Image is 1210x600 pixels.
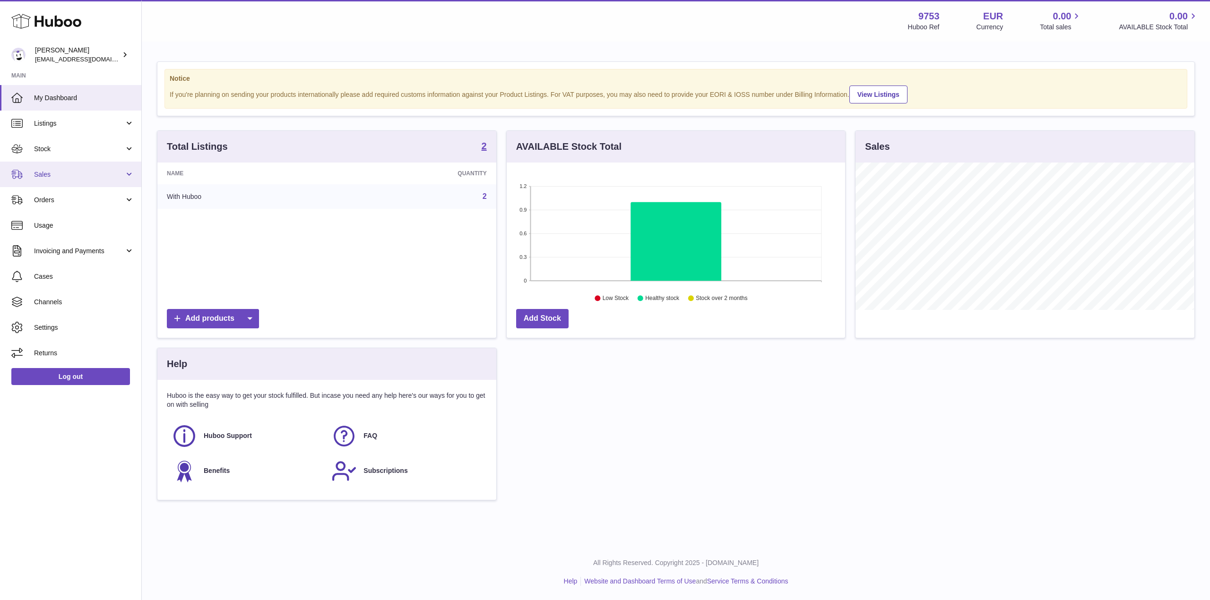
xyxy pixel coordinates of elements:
strong: Notice [170,74,1182,83]
div: If you're planning on sending your products internationally please add required customs informati... [170,84,1182,103]
h3: Total Listings [167,140,228,153]
a: 0.00 Total sales [1040,10,1082,32]
a: Huboo Support [172,423,322,449]
a: 2 [482,141,487,153]
span: Listings [34,119,124,128]
text: Stock over 2 months [696,295,747,302]
td: With Huboo [157,184,336,209]
li: and [581,577,788,586]
p: Huboo is the easy way to get your stock fulfilled. But incase you need any help here's our ways f... [167,391,487,409]
span: Benefits [204,466,230,475]
th: Name [157,163,336,184]
span: 0.00 [1169,10,1188,23]
a: Help [564,577,578,585]
span: Orders [34,196,124,205]
a: View Listings [849,86,907,103]
text: 0 [524,278,527,283]
strong: 9753 [918,10,940,23]
span: Settings [34,323,134,332]
strong: EUR [983,10,1003,23]
a: Service Terms & Conditions [707,577,788,585]
text: 0.6 [519,231,527,236]
span: Cases [34,272,134,281]
span: Stock [34,145,124,154]
p: All Rights Reserved. Copyright 2025 - [DOMAIN_NAME] [149,558,1202,567]
span: FAQ [363,431,377,440]
text: 0.9 [519,207,527,213]
text: 1.2 [519,183,527,189]
div: Huboo Ref [908,23,940,32]
span: Sales [34,170,124,179]
a: FAQ [331,423,482,449]
h3: Help [167,358,187,370]
a: Add products [167,309,259,328]
span: Total sales [1040,23,1082,32]
span: Channels [34,298,134,307]
span: Huboo Support [204,431,252,440]
a: Add Stock [516,309,569,328]
h3: Sales [865,140,890,153]
span: AVAILABLE Stock Total [1119,23,1199,32]
span: 0.00 [1053,10,1072,23]
a: Subscriptions [331,458,482,484]
span: My Dashboard [34,94,134,103]
a: Log out [11,368,130,385]
text: 0.3 [519,254,527,260]
a: Website and Dashboard Terms of Use [584,577,696,585]
a: Benefits [172,458,322,484]
span: Invoicing and Payments [34,247,124,256]
a: 2 [483,192,487,200]
a: 0.00 AVAILABLE Stock Total [1119,10,1199,32]
div: [PERSON_NAME] [35,46,120,64]
h3: AVAILABLE Stock Total [516,140,622,153]
th: Quantity [336,163,496,184]
div: Currency [977,23,1003,32]
span: Usage [34,221,134,230]
span: [EMAIL_ADDRESS][DOMAIN_NAME] [35,55,139,63]
span: Subscriptions [363,466,407,475]
strong: 2 [482,141,487,151]
img: info@welovenoni.com [11,48,26,62]
span: Returns [34,349,134,358]
text: Healthy stock [645,295,680,302]
text: Low Stock [603,295,629,302]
